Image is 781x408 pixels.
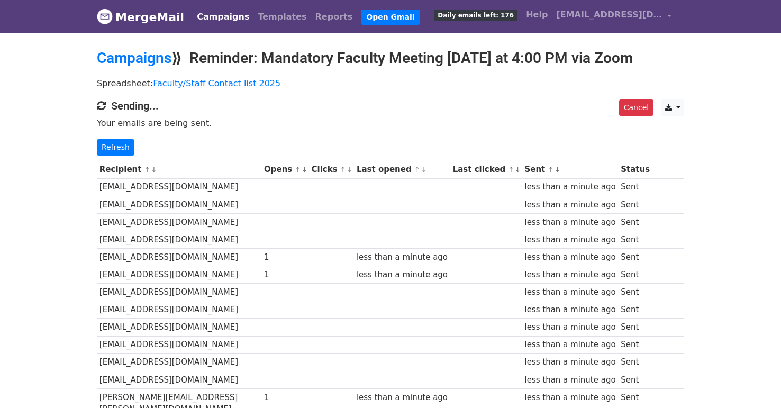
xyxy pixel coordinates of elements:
p: Spreadsheet: [97,78,684,89]
td: [EMAIL_ADDRESS][DOMAIN_NAME] [97,371,261,388]
a: MergeMail [97,6,184,28]
td: Sent [618,284,652,301]
div: less than a minute ago [524,286,615,298]
div: less than a minute ago [524,374,615,386]
div: less than a minute ago [524,356,615,368]
td: [EMAIL_ADDRESS][DOMAIN_NAME] [97,196,261,213]
td: Sent [618,231,652,248]
div: less than a minute ago [524,181,615,193]
a: [EMAIL_ADDRESS][DOMAIN_NAME] [552,4,676,29]
a: ↑ [508,166,514,174]
a: ↓ [302,166,307,174]
a: ↓ [421,166,427,174]
td: Sent [618,213,652,231]
td: [EMAIL_ADDRESS][DOMAIN_NAME] [97,249,261,266]
td: [EMAIL_ADDRESS][DOMAIN_NAME] [97,353,261,371]
div: less than a minute ago [524,199,615,211]
a: ↑ [548,166,554,174]
td: Sent [618,371,652,388]
td: [EMAIL_ADDRESS][DOMAIN_NAME] [97,301,261,319]
a: Templates [253,6,311,28]
a: Campaigns [97,49,171,67]
a: ↑ [340,166,346,174]
div: less than a minute ago [524,321,615,333]
h2: ⟫ Reminder: Mandatory Faculty Meeting [DATE] at 4:00 PM via Zoom [97,49,684,67]
a: ↓ [151,166,157,174]
a: Campaigns [193,6,253,28]
td: [EMAIL_ADDRESS][DOMAIN_NAME] [97,178,261,196]
td: Sent [618,353,652,371]
div: less than a minute ago [524,234,615,246]
a: Faculty/Staff Contact list 2025 [153,78,280,88]
a: Help [522,4,552,25]
a: Refresh [97,139,134,156]
div: less than a minute ago [524,339,615,351]
td: [EMAIL_ADDRESS][DOMAIN_NAME] [97,336,261,353]
a: Cancel [619,99,653,116]
span: [EMAIL_ADDRESS][DOMAIN_NAME] [556,8,662,21]
a: ↓ [515,166,521,174]
a: Daily emails left: 176 [430,4,522,25]
td: [EMAIL_ADDRESS][DOMAIN_NAME] [97,266,261,284]
span: Daily emails left: 176 [434,10,517,21]
a: Open Gmail [361,10,420,25]
div: less than a minute ago [524,392,615,404]
th: Last opened [354,161,450,178]
td: Sent [618,319,652,336]
div: less than a minute ago [524,304,615,316]
a: ↓ [347,166,353,174]
a: Reports [311,6,357,28]
div: less than a minute ago [357,392,448,404]
div: 1 [264,269,306,281]
td: [EMAIL_ADDRESS][DOMAIN_NAME] [97,213,261,231]
th: Last clicked [450,161,522,178]
td: Sent [618,266,652,284]
td: Sent [618,336,652,353]
td: [EMAIL_ADDRESS][DOMAIN_NAME] [97,319,261,336]
td: [EMAIL_ADDRESS][DOMAIN_NAME] [97,231,261,248]
div: 1 [264,392,306,404]
div: less than a minute ago [524,269,615,281]
td: Sent [618,301,652,319]
th: Opens [261,161,309,178]
td: [EMAIL_ADDRESS][DOMAIN_NAME] [97,284,261,301]
h4: Sending... [97,99,684,112]
div: less than a minute ago [524,251,615,264]
div: less than a minute ago [357,251,448,264]
img: MergeMail logo [97,8,113,24]
th: Sent [522,161,619,178]
p: Your emails are being sent. [97,117,684,129]
div: less than a minute ago [357,269,448,281]
a: ↑ [144,166,150,174]
a: ↑ [295,166,301,174]
td: Sent [618,178,652,196]
td: Sent [618,249,652,266]
td: Sent [618,196,652,213]
th: Clicks [309,161,354,178]
div: 1 [264,251,306,264]
th: Recipient [97,161,261,178]
a: ↑ [414,166,420,174]
div: less than a minute ago [524,216,615,229]
a: ↓ [555,166,560,174]
th: Status [618,161,652,178]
